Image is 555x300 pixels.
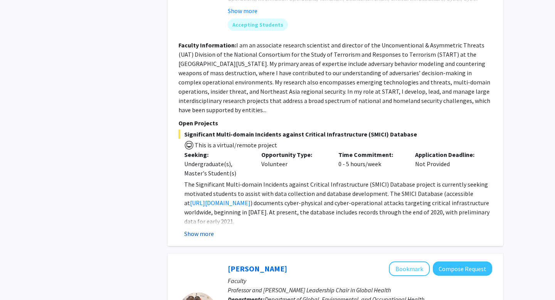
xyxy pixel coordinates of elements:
p: Seeking: [184,150,250,159]
button: Compose Request to Heather Wipfli [433,261,492,276]
div: Not Provided [409,150,486,178]
div: Undergraduate(s), Master's Student(s) [184,159,250,178]
fg-read-more: I am an associate research scientist and director of the Unconventional & Asymmetric Threats (UAT... [178,41,490,114]
mat-chip: Accepting Students [228,19,288,31]
p: Opportunity Type: [261,150,327,159]
div: 0 - 5 hours/week [333,150,410,178]
iframe: Chat [6,265,33,294]
span: This is a virtual/remote project [194,141,277,149]
p: Professor and [PERSON_NAME] Leadership Chair in Global Health [228,285,492,295]
p: Faculty [228,276,492,285]
button: Show more [228,6,257,15]
div: Volunteer [256,150,333,178]
p: The Significant Multi-domain Incidents against Critical Infrastructure (SMICI) Database project i... [184,180,492,226]
button: Show more [184,229,214,238]
p: Application Deadline: [415,150,481,159]
span: Significant Multi-domain Incidents against Critical Infrastructure (SMICI) Database [178,130,492,139]
p: Time Commitment: [338,150,404,159]
p: Open Projects [178,118,492,128]
button: Add Heather Wipfli to Bookmarks [389,261,430,276]
b: Faculty Information: [178,41,236,49]
a: [PERSON_NAME] [228,264,287,273]
a: [URL][DOMAIN_NAME] [190,199,251,207]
